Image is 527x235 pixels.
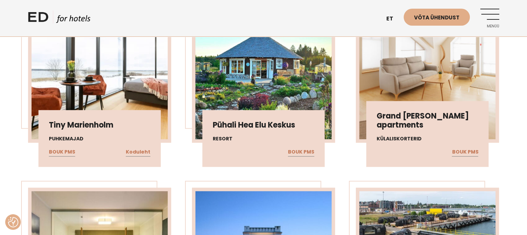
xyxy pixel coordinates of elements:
h4: Resort [213,135,314,142]
h4: Puhkemajad [49,135,150,142]
img: Revisit consent button [8,217,18,227]
a: Koduleht [126,148,150,157]
h3: Grand [PERSON_NAME] apartments [377,112,478,130]
h3: Tiny Marienholm [49,121,150,130]
a: et [383,10,404,27]
a: BOUK PMS [452,148,478,157]
button: Nõusolekueelistused [8,217,18,227]
a: BOUK PMS [49,148,75,157]
a: Menüü [480,9,499,28]
a: BOUK PMS [288,148,314,157]
h3: Pühali Hea Elu Keskus [213,121,314,130]
a: Võta ühendust [404,9,470,26]
span: Menüü [480,24,499,28]
a: ED HOTELS [28,10,90,28]
h4: Külaliskorterid [377,135,478,142]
